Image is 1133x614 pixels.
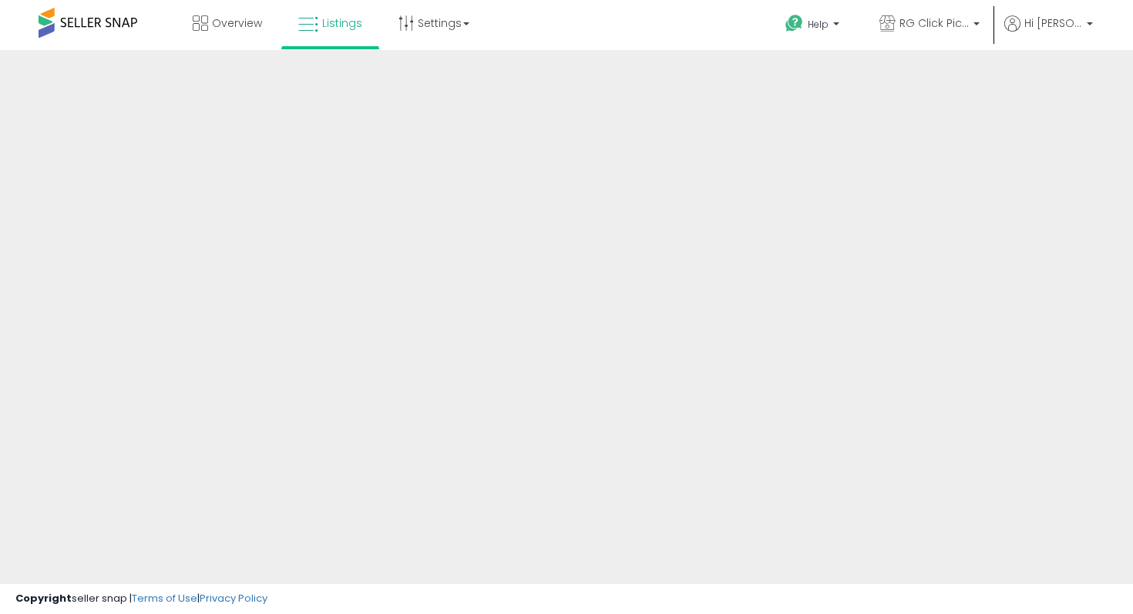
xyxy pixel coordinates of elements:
span: Overview [212,15,262,31]
span: RG Click Picks [899,15,969,31]
span: Hi [PERSON_NAME] [1024,15,1082,31]
span: Help [808,18,829,31]
i: Get Help [785,14,804,33]
strong: Copyright [15,591,72,606]
a: Hi [PERSON_NAME] [1004,15,1093,50]
span: Listings [322,15,362,31]
div: seller snap | | [15,592,267,606]
a: Help [773,2,855,50]
a: Privacy Policy [200,591,267,606]
a: Terms of Use [132,591,197,606]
